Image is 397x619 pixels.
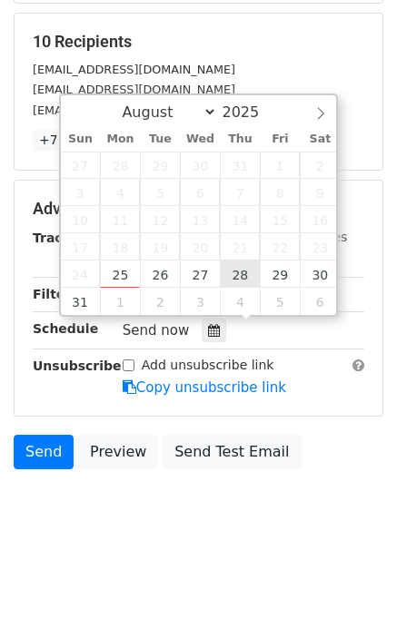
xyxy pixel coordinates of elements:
span: August 16, 2025 [300,206,340,233]
span: August 7, 2025 [220,179,260,206]
h5: Advanced [33,199,364,219]
span: August 15, 2025 [260,206,300,233]
span: Sun [61,133,101,145]
span: August 25, 2025 [100,260,140,288]
span: August 17, 2025 [61,233,101,260]
span: Wed [180,133,220,145]
span: August 3, 2025 [61,179,101,206]
span: August 19, 2025 [140,233,180,260]
span: Send now [123,322,190,339]
span: August 21, 2025 [220,233,260,260]
span: August 18, 2025 [100,233,140,260]
strong: Tracking [33,231,94,245]
span: Tue [140,133,180,145]
span: August 2, 2025 [300,152,340,179]
iframe: Chat Widget [306,532,397,619]
span: August 24, 2025 [61,260,101,288]
span: August 31, 2025 [61,288,101,315]
span: July 30, 2025 [180,152,220,179]
h5: 10 Recipients [33,32,364,52]
a: +7 more [33,129,101,152]
span: August 13, 2025 [180,206,220,233]
span: September 4, 2025 [220,288,260,315]
span: August 1, 2025 [260,152,300,179]
a: Send Test Email [163,435,301,469]
span: August 10, 2025 [61,206,101,233]
span: August 27, 2025 [180,260,220,288]
span: August 26, 2025 [140,260,180,288]
span: July 31, 2025 [220,152,260,179]
span: August 20, 2025 [180,233,220,260]
span: August 22, 2025 [260,233,300,260]
label: Add unsubscribe link [142,356,274,375]
strong: Schedule [33,321,98,336]
span: Sat [300,133,340,145]
span: Fri [260,133,300,145]
small: [EMAIL_ADDRESS][DOMAIN_NAME] [33,63,235,76]
strong: Unsubscribe [33,359,122,373]
span: September 6, 2025 [300,288,340,315]
span: August 29, 2025 [260,260,300,288]
span: September 1, 2025 [100,288,140,315]
a: Copy unsubscribe link [123,379,286,396]
span: August 5, 2025 [140,179,180,206]
span: August 6, 2025 [180,179,220,206]
input: Year [217,103,283,121]
span: August 14, 2025 [220,206,260,233]
a: Send [14,435,74,469]
span: August 28, 2025 [220,260,260,288]
span: August 4, 2025 [100,179,140,206]
span: Thu [220,133,260,145]
small: [EMAIL_ADDRESS][DOMAIN_NAME] [33,83,235,96]
span: September 2, 2025 [140,288,180,315]
span: August 12, 2025 [140,206,180,233]
strong: Filters [33,287,79,301]
span: August 23, 2025 [300,233,340,260]
span: July 27, 2025 [61,152,101,179]
span: August 11, 2025 [100,206,140,233]
span: September 3, 2025 [180,288,220,315]
span: September 5, 2025 [260,288,300,315]
small: [EMAIL_ADDRESS][DOMAIN_NAME] [33,103,235,117]
a: Preview [78,435,158,469]
span: July 28, 2025 [100,152,140,179]
span: July 29, 2025 [140,152,180,179]
span: August 8, 2025 [260,179,300,206]
span: August 30, 2025 [300,260,340,288]
span: August 9, 2025 [300,179,340,206]
span: Mon [100,133,140,145]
